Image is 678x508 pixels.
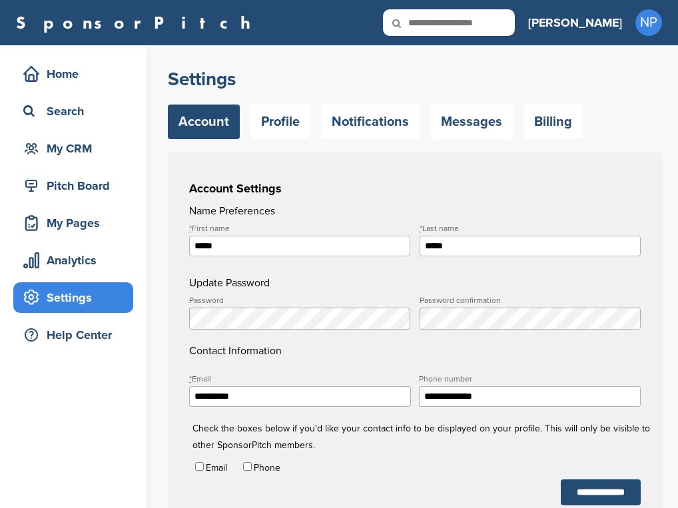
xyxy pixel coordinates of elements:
[189,179,641,198] h3: Account Settings
[189,224,192,233] abbr: required
[189,275,641,291] h4: Update Password
[528,8,622,37] a: [PERSON_NAME]
[20,136,133,160] div: My CRM
[528,13,622,32] h3: [PERSON_NAME]
[168,105,240,139] a: Account
[419,375,641,383] label: Phone number
[189,375,411,383] label: Email
[189,296,641,359] h4: Contact Information
[189,374,192,383] abbr: required
[20,323,133,347] div: Help Center
[13,245,133,276] a: Analytics
[430,105,513,139] a: Messages
[13,320,133,350] a: Help Center
[635,9,662,36] span: NP
[189,224,410,232] label: First name
[250,105,310,139] a: Profile
[20,99,133,123] div: Search
[523,105,583,139] a: Billing
[189,203,641,219] h4: Name Preferences
[13,96,133,127] a: Search
[254,462,280,473] label: Phone
[13,59,133,89] a: Home
[420,296,641,304] label: Password confirmation
[20,62,133,86] div: Home
[13,282,133,313] a: Settings
[420,224,422,233] abbr: required
[13,170,133,201] a: Pitch Board
[13,133,133,164] a: My CRM
[16,14,259,31] a: SponsorPitch
[321,105,420,139] a: Notifications
[20,286,133,310] div: Settings
[13,208,133,238] a: My Pages
[192,375,651,453] p: Check the boxes below if you'd like your contact info to be displayed on your profile. This will ...
[20,174,133,198] div: Pitch Board
[206,462,227,473] label: Email
[168,67,662,91] h2: Settings
[420,224,641,232] label: Last name
[20,248,133,272] div: Analytics
[189,296,410,304] label: Password
[20,211,133,235] div: My Pages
